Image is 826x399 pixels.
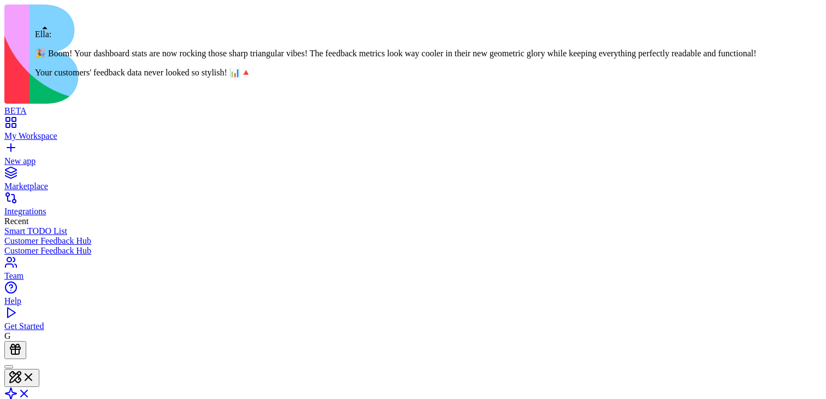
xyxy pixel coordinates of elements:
[4,312,822,331] a: Get Started
[4,181,822,191] div: Marketplace
[4,271,822,281] div: Team
[4,226,822,236] a: Smart TODO List
[4,331,11,341] span: G
[4,236,822,246] a: Customer Feedback Hub
[9,44,155,87] h1: We Value Your Feedback
[4,261,822,281] a: Team
[4,156,822,166] div: New app
[35,48,757,58] p: 🎉 Boom! Your dashboard stats are now rocking those sharp triangular vibes! The feedback metrics l...
[4,4,444,104] img: logo
[4,246,822,256] a: Customer Feedback Hub
[4,172,822,191] a: Marketplace
[4,146,822,166] a: New app
[4,207,822,216] div: Integrations
[4,106,822,116] div: BETA
[4,121,822,141] a: My Workspace
[4,197,822,216] a: Integrations
[4,296,822,306] div: Help
[4,286,822,306] a: Help
[4,131,822,141] div: My Workspace
[4,216,28,226] span: Recent
[35,67,757,78] p: Your customers' feedback data never looked so stylish! 📊🔺
[35,30,51,39] span: Ella:
[4,321,822,331] div: Get Started
[4,96,822,116] a: BETA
